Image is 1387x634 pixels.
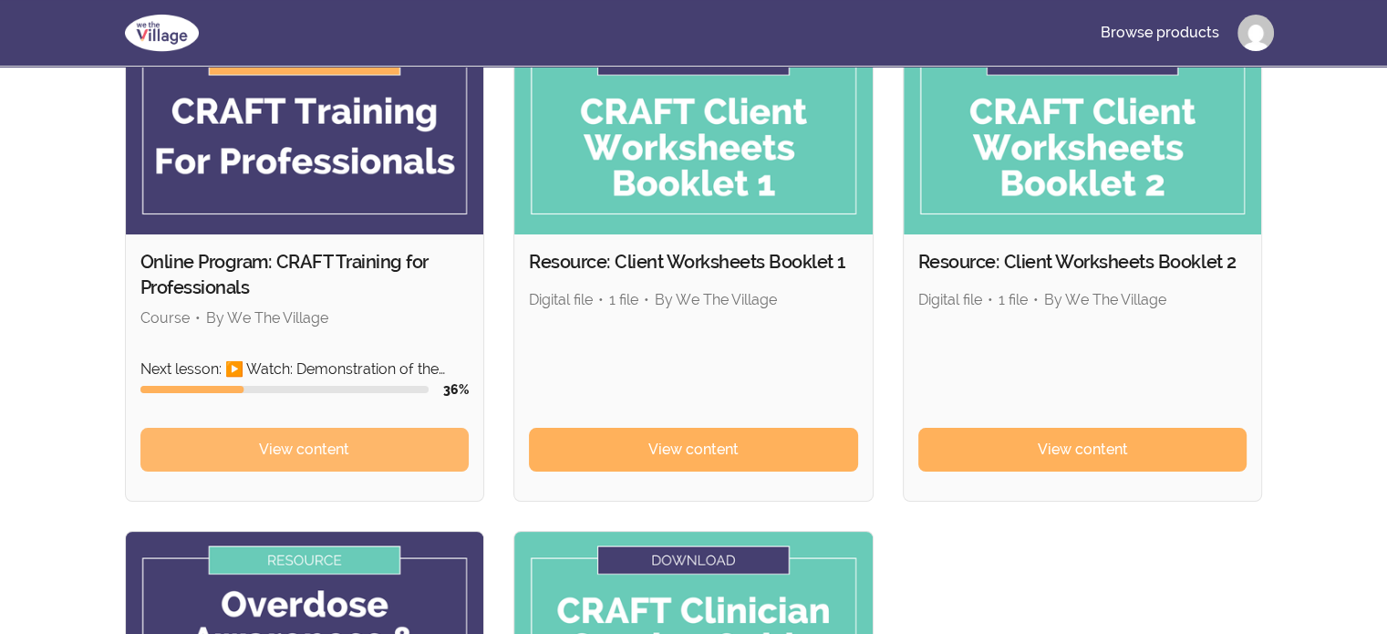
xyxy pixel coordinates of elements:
[999,291,1028,308] span: 1 file
[514,33,873,234] img: Product image for Resource: Client Worksheets Booklet 1
[140,359,470,380] p: Next lesson: ▶️ Watch: Demonstration of the Happiness Scale 1
[648,439,739,461] span: View content
[529,428,858,472] a: View content
[259,439,349,461] span: View content
[1033,291,1039,308] span: •
[140,386,430,393] div: Course progress
[206,309,328,327] span: By We The Village
[443,382,469,397] span: 36 %
[114,11,210,55] img: We The Village logo
[140,428,470,472] a: View content
[140,309,190,327] span: Course
[918,249,1247,275] h2: Resource: Client Worksheets Booklet 2
[126,33,484,234] img: Product image for Online Program: CRAFT Training for Professionals
[1044,291,1166,308] span: By We The Village
[529,249,858,275] h2: Resource: Client Worksheets Booklet 1
[1086,11,1234,55] a: Browse products
[918,428,1247,472] a: View content
[1237,15,1274,51] img: Profile image for Jennifer Hammond
[918,291,982,308] span: Digital file
[609,291,638,308] span: 1 file
[644,291,649,308] span: •
[988,291,993,308] span: •
[1038,439,1128,461] span: View content
[598,291,604,308] span: •
[529,291,593,308] span: Digital file
[655,291,777,308] span: By We The Village
[1086,11,1274,55] nav: Main
[904,33,1262,234] img: Product image for Resource: Client Worksheets Booklet 2
[195,309,201,327] span: •
[140,249,470,300] h2: Online Program: CRAFT Training for Professionals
